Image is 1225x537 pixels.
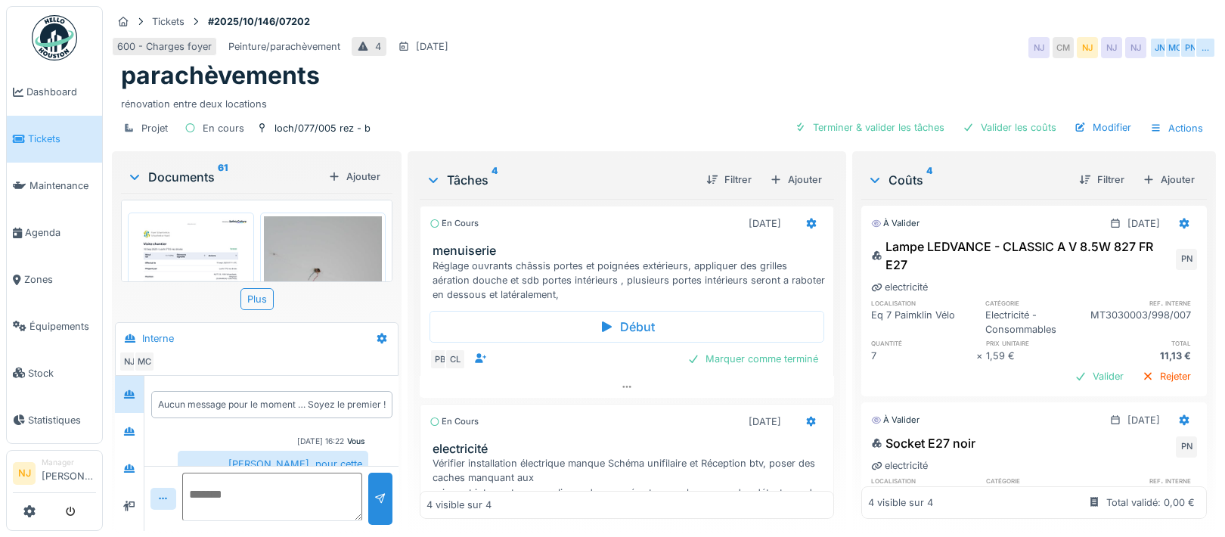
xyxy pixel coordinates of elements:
div: Socket E27 noir [871,434,975,452]
div: 600 - Charges foyer [117,39,212,54]
li: NJ [13,462,36,485]
div: loch/077/005 rez - b [274,121,371,135]
span: Maintenance [29,178,96,193]
div: Plus [240,288,274,310]
a: Agenda [7,210,102,256]
div: CL [445,349,466,370]
div: Projet [141,121,168,135]
div: Peinture/parachèvement [228,39,340,54]
div: PN [1176,436,1197,458]
h6: catégorie [986,476,1092,486]
div: × [976,349,986,363]
h6: localisation [871,476,977,486]
h6: ref. interne [1091,476,1197,486]
div: Eq 7 Paimklin Vélo [871,308,976,337]
div: Modifier [1068,117,1137,138]
a: Statistiques [7,396,102,443]
div: PN [1180,37,1201,58]
span: Dashboard [26,85,96,99]
span: Équipements [29,319,96,334]
div: Terminer & valider les tâches [789,117,951,138]
div: CM [1053,37,1074,58]
div: NJ [1028,37,1050,58]
div: Valider les coûts [957,117,1062,138]
strong: #2025/10/146/07202 [202,14,316,29]
div: JN [1149,37,1171,58]
div: MT3030003/998/007 [1090,308,1197,337]
a: Stock [7,349,102,396]
div: Total validé: 0,00 € [1106,495,1195,510]
sup: 4 [492,171,498,189]
div: [DATE] [1127,216,1160,231]
div: Documents [127,168,322,186]
div: [DATE] [416,39,448,54]
div: 4 visible sur 4 [868,495,933,510]
div: En cours [430,415,479,428]
div: À valider [871,217,920,230]
div: Vérifier installation électrique manque Schéma unifilaire et Réception btv, poser des caches manq... [433,456,826,529]
div: En cours [203,121,244,135]
div: Réglage ouvrants châssis portes et poignées extérieurs, appliquer des grilles aération douche et ... [433,259,826,303]
span: Agenda [25,225,96,240]
div: Actions [1143,117,1210,139]
h6: total [1091,338,1197,348]
div: rénovation entre deux locations [121,91,1207,111]
div: NJ [1077,37,1098,58]
img: lx37pptkx5tkh295hus5dpbpumzm [264,216,383,374]
div: [DATE] [1127,413,1160,427]
div: À valider [871,414,920,427]
div: Ajouter [764,169,828,190]
div: [DATE] 16:22 [297,436,344,447]
li: [PERSON_NAME] [42,457,96,489]
a: Zones [7,256,102,303]
div: Tickets [152,14,185,29]
div: [DATE] [749,216,781,231]
div: Ajouter [1137,169,1201,190]
div: … [1195,37,1216,58]
h6: prix unitaire [986,338,1092,348]
div: 1,59 € [986,349,1092,363]
span: Tickets [28,132,96,146]
div: Electricité - Consommables [985,308,1090,337]
h6: quantité [871,338,977,348]
div: Interne [142,331,174,346]
div: NJ [1101,37,1122,58]
div: PN [1176,249,1197,270]
a: Tickets [7,116,102,163]
div: Manager [42,457,96,468]
h3: electricité [433,442,826,456]
div: Tâches [426,171,693,189]
sup: 4 [926,171,932,189]
div: Ajouter [322,166,386,187]
h6: ref. interne [1090,298,1197,308]
div: electricité [871,458,928,473]
span: Zones [24,272,96,287]
div: Valider [1068,366,1130,386]
h6: localisation [871,298,976,308]
img: Badge_color-CXgf-gQk.svg [32,15,77,61]
span: Statistiques [28,413,96,427]
div: Vous [347,436,365,447]
div: 4 visible sur 4 [426,498,492,512]
div: Filtrer [700,169,758,190]
div: 4 [375,39,381,54]
div: MC [134,351,155,372]
span: Stock [28,366,96,380]
div: 7 [871,349,977,363]
div: NJ [1125,37,1146,58]
div: MC [1165,37,1186,58]
div: En cours [430,217,479,230]
div: NJ [119,351,140,372]
div: Début [430,311,823,343]
div: Marquer comme terminé [681,349,824,369]
div: Lampe LEDVANCE - CLASSIC A V 8.5W 827 FR E27 [871,237,1173,274]
div: Rejeter [1136,366,1197,386]
div: Aucun message pour le moment … Soyez le premier ! [158,398,386,411]
h1: parachèvements [121,61,320,90]
div: PB [430,349,451,370]
div: Coûts [867,171,1067,189]
img: eyqz8j4ka4g2pm3ny745h876t46l [132,216,250,383]
a: Maintenance [7,163,102,210]
sup: 61 [218,168,228,186]
div: Filtrer [1073,169,1130,190]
